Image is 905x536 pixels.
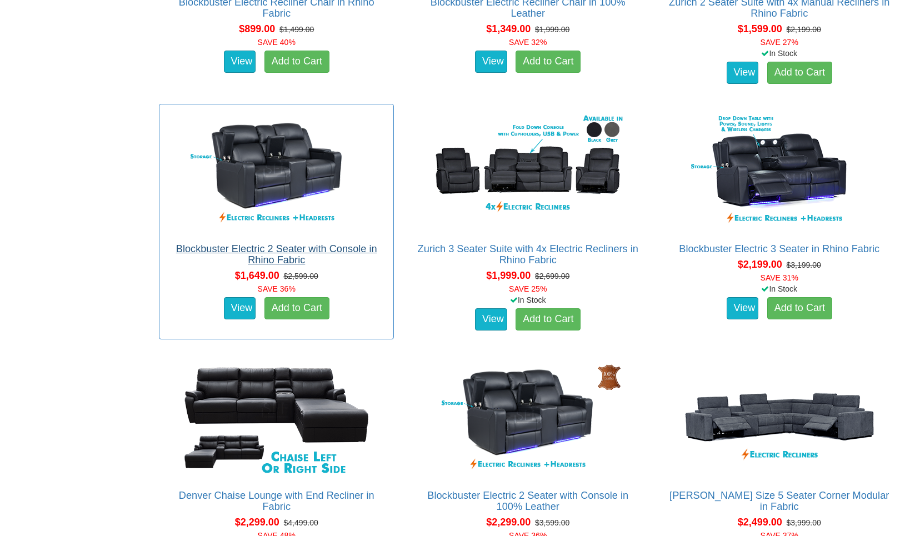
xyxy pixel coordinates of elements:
[264,51,329,73] a: Add to Cart
[535,25,569,34] del: $1,999.00
[235,270,279,281] span: $1,649.00
[509,284,547,293] font: SAVE 25%
[475,51,507,73] a: View
[516,51,581,73] a: Add to Cart
[669,490,889,512] a: [PERSON_NAME] Size 5 Seater Corner Modular in Fabric
[727,297,759,319] a: View
[787,25,821,34] del: $2,199.00
[738,517,782,528] span: $2,499.00
[509,38,547,47] font: SAVE 32%
[239,23,275,34] span: $899.00
[475,308,507,330] a: View
[235,517,279,528] span: $2,299.00
[284,272,318,280] del: $2,599.00
[177,110,377,232] img: Blockbuster Electric 2 Seater with Console in Rhino Fabric
[179,490,374,512] a: Denver Chaise Lounge with End Recliner in Fabric
[535,272,569,280] del: $2,699.00
[408,294,648,305] div: In Stock
[224,51,256,73] a: View
[787,261,821,269] del: $3,199.00
[486,23,531,34] span: $1,349.00
[224,297,256,319] a: View
[176,243,377,266] a: Blockbuster Electric 2 Seater with Console in Rhino Fabric
[761,273,798,282] font: SAVE 31%
[659,283,899,294] div: In Stock
[535,518,569,527] del: $3,599.00
[738,259,782,270] span: $2,199.00
[264,297,329,319] a: Add to Cart
[279,25,314,34] del: $1,499.00
[767,297,832,319] a: Add to Cart
[679,110,879,232] img: Blockbuster Electric 3 Seater in Rhino Fabric
[761,38,798,47] font: SAVE 27%
[258,38,296,47] font: SAVE 40%
[767,62,832,84] a: Add to Cart
[486,270,531,281] span: $1,999.00
[418,243,638,266] a: Zurich 3 Seater Suite with 4x Electric Recliners in Rhino Fabric
[284,518,318,527] del: $4,499.00
[428,357,628,479] img: Blockbuster Electric 2 Seater with Console in 100% Leather
[787,518,821,527] del: $3,999.00
[659,48,899,59] div: In Stock
[428,110,628,232] img: Zurich 3 Seater Suite with 4x Electric Recliners in Rhino Fabric
[486,517,531,528] span: $2,299.00
[679,243,879,254] a: Blockbuster Electric 3 Seater in Rhino Fabric
[738,23,782,34] span: $1,599.00
[258,284,296,293] font: SAVE 36%
[177,357,377,479] img: Denver Chaise Lounge with End Recliner in Fabric
[516,308,581,330] a: Add to Cart
[727,62,759,84] a: View
[679,357,879,479] img: Marlow King Size 5 Seater Corner Modular in Fabric
[427,490,628,512] a: Blockbuster Electric 2 Seater with Console in 100% Leather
